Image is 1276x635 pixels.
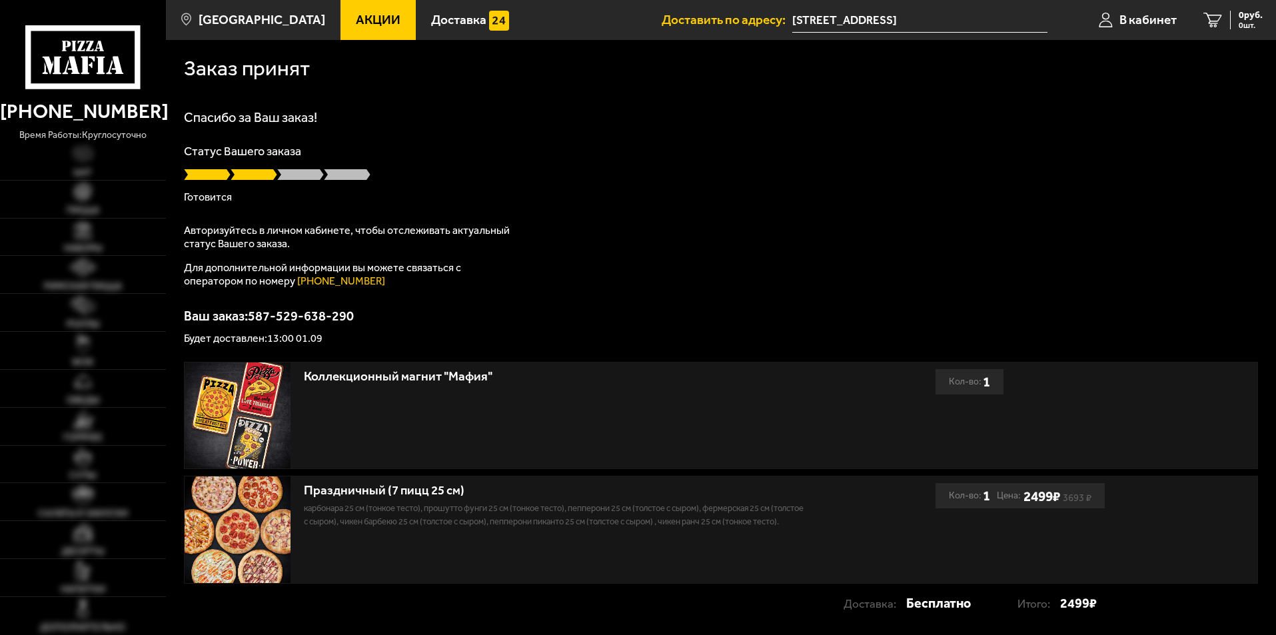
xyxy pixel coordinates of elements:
[61,585,105,594] span: Напитки
[1239,11,1263,20] span: 0 руб.
[1119,13,1177,26] span: В кабинет
[997,483,1021,508] span: Цена:
[67,320,99,329] span: Роллы
[184,111,1258,124] h1: Спасибо за Ваш заказ!
[304,369,807,384] div: Коллекционный магнит "Мафия"
[304,502,807,528] p: Карбонара 25 см (тонкое тесто), Прошутто Фунги 25 см (тонкое тесто), Пепперони 25 см (толстое с с...
[1017,591,1060,616] p: Итого:
[1239,21,1263,29] span: 0 шт.
[40,623,125,632] span: Дополнительно
[38,509,128,518] span: Салаты и закуски
[63,433,103,442] span: Горячее
[1060,590,1097,616] strong: 2499 ₽
[906,590,971,616] strong: Бесплатно
[489,11,509,31] img: 15daf4d41897b9f0e9f617042186c801.svg
[662,13,792,26] span: Доставить по адресу:
[356,13,400,26] span: Акции
[73,169,92,178] span: Хит
[792,8,1047,33] input: Ваш адрес доставки
[1023,488,1060,504] b: 2499 ₽
[1063,494,1091,501] s: 3693 ₽
[44,282,122,291] span: Римская пицца
[64,244,102,253] span: Наборы
[949,483,990,508] div: Кол-во:
[983,483,990,508] b: 1
[184,261,517,288] p: Для дополнительной информации вы можете связаться с оператором по номеру
[983,369,990,394] b: 1
[431,13,486,26] span: Доставка
[61,547,104,556] span: Десерты
[844,591,906,616] p: Доставка:
[184,192,1258,203] p: Готовится
[184,224,517,251] p: Авторизуйтесь в личном кабинете, чтобы отслеживать актуальный статус Вашего заказа.
[72,358,94,367] span: WOK
[184,309,1258,322] p: Ваш заказ: 587-529-638-290
[297,275,385,287] a: [PHONE_NUMBER]
[184,58,310,79] h1: Заказ принят
[69,471,96,480] span: Супы
[184,333,1258,344] p: Будет доставлен: 13:00 01.09
[949,369,990,394] div: Кол-во:
[67,206,99,215] span: Пицца
[67,396,99,405] span: Обеды
[199,13,325,26] span: [GEOGRAPHIC_DATA]
[184,145,1258,157] p: Статус Вашего заказа
[304,483,807,498] div: Праздничный (7 пицц 25 см)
